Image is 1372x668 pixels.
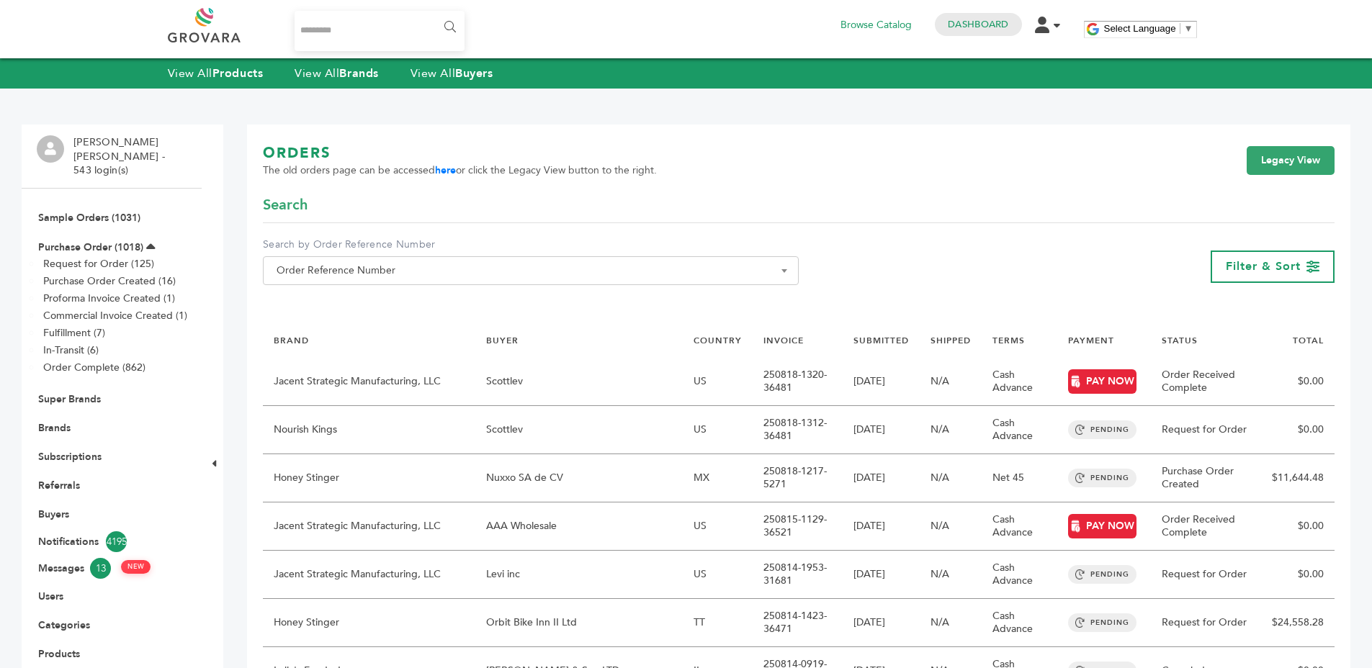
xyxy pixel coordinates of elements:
td: Purchase Order Created [1151,454,1261,502]
li: [PERSON_NAME] [PERSON_NAME] - 543 login(s) [73,135,198,178]
td: 250815-1129-36521 [753,502,843,551]
a: Messages13 NEW [38,558,185,579]
span: PENDING [1068,420,1136,439]
a: Fulfillment (7) [43,326,105,340]
td: $11,644.48 [1261,454,1335,502]
a: Request for Order (125) [43,257,154,271]
span: PENDING [1068,565,1136,584]
a: In-Transit (6) [43,343,99,357]
td: Request for Order [1151,551,1261,599]
a: Legacy View [1247,146,1335,175]
a: View AllBuyers [411,66,493,81]
td: [DATE] [843,502,920,551]
td: TT [683,599,753,647]
a: Subscriptions [38,450,102,464]
span: PENDING [1068,469,1136,487]
td: [DATE] [843,406,920,454]
a: STATUS [1162,335,1198,346]
td: Nuxxo SA de CV [475,454,683,502]
td: Jacent Strategic Manufacturing, LLC [263,551,475,599]
span: Filter & Sort [1226,258,1301,274]
td: Order Received Complete [1151,358,1261,406]
td: N/A [920,551,982,599]
td: US [683,502,753,551]
td: $0.00 [1261,551,1335,599]
a: Order Complete (862) [43,361,145,374]
td: Scottlev [475,358,683,406]
a: PAY NOW [1068,369,1136,394]
a: INVOICE [763,335,804,346]
td: 250818-1320-36481 [753,358,843,406]
td: Honey Stinger [263,454,475,502]
span: 4195 [106,531,127,552]
td: Order Received Complete [1151,502,1261,551]
a: View AllBrands [295,66,379,81]
span: ▼ [1184,23,1193,34]
label: Search by Order Reference Number [263,238,799,252]
td: Net 45 [982,454,1057,502]
input: Search... [295,11,465,51]
a: Select Language​ [1104,23,1193,34]
a: Products [38,647,80,661]
strong: Brands [339,66,378,81]
img: profile.png [37,135,64,163]
td: $0.00 [1261,502,1335,551]
td: $0.00 [1261,358,1335,406]
a: BRAND [274,335,309,346]
span: The old orders page can be accessed or click the Legacy View button to the right. [263,163,657,178]
td: Levi inc [475,551,683,599]
td: [DATE] [843,358,920,406]
a: TOTAL [1293,335,1324,346]
h1: ORDERS [263,143,657,163]
td: Cash Advance [982,406,1057,454]
a: Purchase Order (1018) [38,240,143,254]
td: Jacent Strategic Manufacturing, LLC [263,502,475,551]
a: Buyers [38,507,69,521]
td: Honey Stinger [263,599,475,647]
a: Categories [38,618,90,632]
td: Cash Advance [982,358,1057,406]
a: Purchase Order Created (16) [43,274,176,288]
td: Scottlev [475,406,683,454]
a: Proforma Invoice Created (1) [43,292,175,305]
span: NEW [121,560,151,574]
td: MX [683,454,753,502]
td: $0.00 [1261,406,1335,454]
td: N/A [920,358,982,406]
strong: Products [212,66,263,81]
a: Commercial Invoice Created (1) [43,309,187,322]
a: Super Brands [38,392,101,406]
td: N/A [920,406,982,454]
a: Users [38,590,63,603]
a: Sample Orders (1031) [38,211,140,225]
span: 13 [90,558,111,579]
td: Request for Order [1151,599,1261,647]
td: US [683,358,753,406]
a: PAY NOW [1068,514,1136,538]
td: [DATE] [843,599,920,647]
td: [DATE] [843,454,920,502]
a: Browse Catalog [840,17,912,33]
td: AAA Wholesale [475,502,683,551]
td: Jacent Strategic Manufacturing, LLC [263,358,475,406]
td: 250814-1953-31681 [753,551,843,599]
a: Referrals [38,479,80,492]
td: N/A [920,454,982,502]
strong: Buyers [455,66,493,81]
td: US [683,551,753,599]
span: Order Reference Number [263,256,799,285]
a: View AllProducts [168,66,264,81]
td: Orbit Bike Inn II Ltd [475,599,683,647]
a: COUNTRY [694,335,742,346]
span: Select Language [1104,23,1176,34]
td: [DATE] [843,551,920,599]
td: US [683,406,753,454]
a: Notifications4195 [38,531,185,552]
td: 250818-1217-5271 [753,454,843,502]
a: PAYMENT [1068,335,1114,346]
td: Cash Advance [982,599,1057,647]
a: Dashboard [948,18,1008,31]
td: $24,558.28 [1261,599,1335,647]
a: here [435,163,456,177]
a: TERMS [992,335,1025,346]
